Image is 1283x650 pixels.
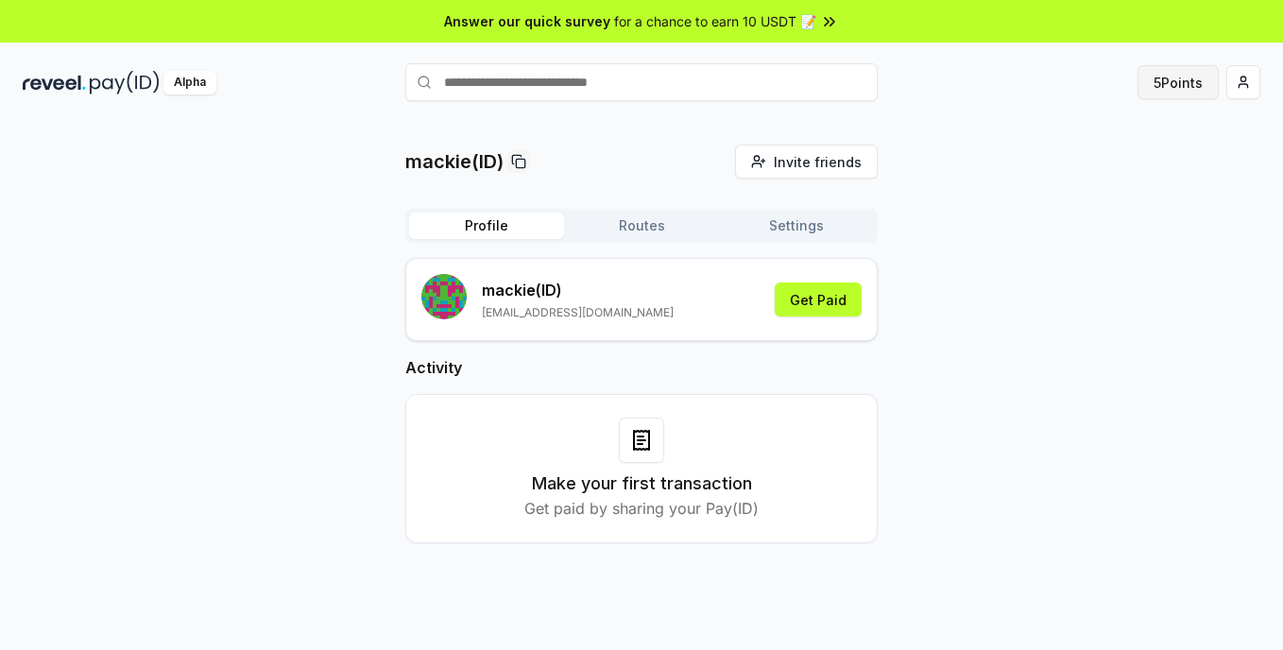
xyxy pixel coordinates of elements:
[719,213,874,239] button: Settings
[482,305,674,320] p: [EMAIL_ADDRESS][DOMAIN_NAME]
[163,71,216,94] div: Alpha
[23,71,86,94] img: reveel_dark
[735,145,878,179] button: Invite friends
[524,497,759,520] p: Get paid by sharing your Pay(ID)
[444,11,610,31] span: Answer our quick survey
[532,470,752,497] h3: Make your first transaction
[1138,65,1219,99] button: 5Points
[90,71,160,94] img: pay_id
[405,356,878,379] h2: Activity
[614,11,816,31] span: for a chance to earn 10 USDT 📝
[409,213,564,239] button: Profile
[774,152,862,172] span: Invite friends
[564,213,719,239] button: Routes
[482,279,674,301] p: mackie (ID)
[405,148,504,175] p: mackie(ID)
[775,282,862,316] button: Get Paid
